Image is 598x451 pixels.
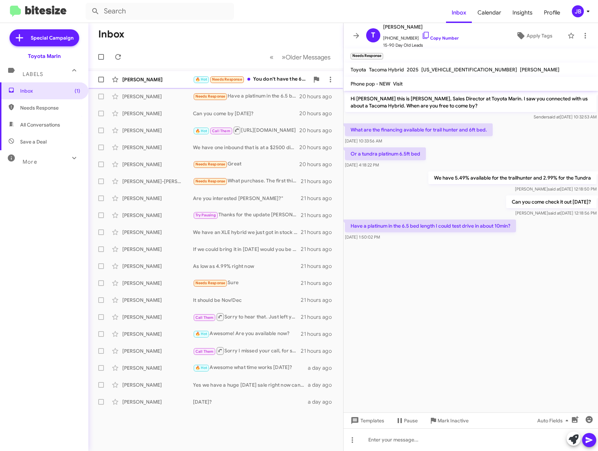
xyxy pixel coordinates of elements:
[507,2,538,23] a: Insights
[20,138,47,145] span: Save a Deal
[286,53,330,61] span: Older Messages
[566,5,590,17] button: JB
[266,50,335,64] nav: Page navigation example
[277,50,335,64] button: Next
[122,195,193,202] div: [PERSON_NAME]
[299,161,338,168] div: 20 hours ago
[345,123,493,136] p: What are the financing available for trail hunter and 6ft bed.
[301,314,338,321] div: 21 hours ago
[308,364,338,371] div: a day ago
[86,3,234,20] input: Search
[383,23,459,31] span: [PERSON_NAME]
[31,34,74,41] span: Special Campaign
[75,87,80,94] span: (1)
[299,144,338,151] div: 20 hours ago
[301,246,338,253] div: 21 hours ago
[345,147,426,160] p: Or a tundra platinum 6.5ft bed
[193,330,301,338] div: Awesome! Are you available now?
[122,347,193,355] div: [PERSON_NAME]
[548,186,560,192] span: said at
[122,127,193,134] div: [PERSON_NAME]
[504,29,564,42] button: Apply Tags
[193,297,301,304] div: It should be Nov/Dec
[515,210,597,216] span: [PERSON_NAME] [DATE] 12:18:56 PM
[193,160,299,168] div: Great
[299,127,338,134] div: 20 hours ago
[212,129,230,133] span: Call Them
[10,29,79,46] a: Special Campaign
[122,212,193,219] div: [PERSON_NAME]
[212,77,242,82] span: Needs Response
[122,246,193,253] div: [PERSON_NAME]
[20,104,80,111] span: Needs Response
[195,179,225,183] span: Needs Response
[472,2,507,23] a: Calendar
[193,263,301,270] div: As low as 4.99% right now
[301,229,338,236] div: 21 hours ago
[195,213,216,217] span: Try Pausing
[122,93,193,100] div: [PERSON_NAME]
[20,87,80,94] span: Inbox
[299,93,338,100] div: 20 hours ago
[344,414,390,427] button: Templates
[537,414,571,427] span: Auto Fields
[195,349,214,354] span: Call Them
[301,280,338,287] div: 21 hours ago
[423,414,474,427] button: Mark Inactive
[193,229,301,236] div: We have an XLE hybrid we just got in stock let me have [PERSON_NAME] put some numbers together fo...
[301,195,338,202] div: 21 hours ago
[193,279,301,287] div: Sure
[193,92,299,100] div: Have a platinum in the 6.5 bed length I could test drive in about 10min?
[345,92,597,112] p: Hi [PERSON_NAME] this is [PERSON_NAME], Sales Director at Toyota Marin. I saw you connected with ...
[193,126,299,135] div: [URL][DOMAIN_NAME]
[390,414,423,427] button: Pause
[301,347,338,355] div: 21 hours ago
[122,297,193,304] div: [PERSON_NAME]
[193,75,309,83] div: You don't have the 6000 off ?
[404,414,418,427] span: Pause
[195,77,207,82] span: 🔥 Hot
[421,66,517,73] span: [US_VEHICLE_IDENTIFICATION_NUMBER]
[195,365,207,370] span: 🔥 Hot
[520,66,559,73] span: [PERSON_NAME]
[193,398,308,405] div: [DATE]?
[122,263,193,270] div: [PERSON_NAME]
[195,129,207,133] span: 🔥 Hot
[515,186,597,192] span: [PERSON_NAME] [DATE] 12:18:50 PM
[282,53,286,61] span: »
[428,171,597,184] p: We have 5.49% available for the trailhunter and 2.99% for the Tundra
[193,144,299,151] div: We have one inbound that is at a $2500 discount; we can also offer special financing rates and to...
[20,121,60,128] span: All Conversations
[193,195,301,202] div: Are you interested [PERSON_NAME]?"
[446,2,472,23] a: Inbox
[371,30,375,41] span: T
[301,297,338,304] div: 21 hours ago
[195,281,225,285] span: Needs Response
[195,94,225,99] span: Needs Response
[193,364,308,372] div: Awesome what time works [DATE]?
[195,162,225,166] span: Needs Response
[193,177,301,185] div: What purchase. The first thing would be to actually respond to the questions I'm asking. I do not...
[369,66,404,73] span: Tacoma Hybrid
[193,381,308,388] div: Yes we have a huge [DATE] sale right now can you come by [DATE]?
[299,110,338,117] div: 20 hours ago
[538,2,566,23] a: Profile
[383,42,459,49] span: 15-90 Day Old Leads
[193,346,301,355] div: Sorry I missed your call, for some reason it won't dial out to let me call you back
[351,66,366,73] span: Toyota
[28,53,61,60] div: Toyota Marin
[345,138,382,143] span: [DATE] 10:33:56 AM
[98,29,124,40] h1: Inbox
[351,81,390,87] span: Phone pop - NEW
[195,332,207,336] span: 🔥 Hot
[193,246,301,253] div: If we could bring it in [DATE] would you be ready to move forward?
[193,110,299,117] div: Can you come by [DATE]?
[547,114,560,119] span: said at
[383,31,459,42] span: [PHONE_NUMBER]
[195,315,214,320] span: Call Them
[534,114,597,119] span: Sender [DATE] 10:32:53 AM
